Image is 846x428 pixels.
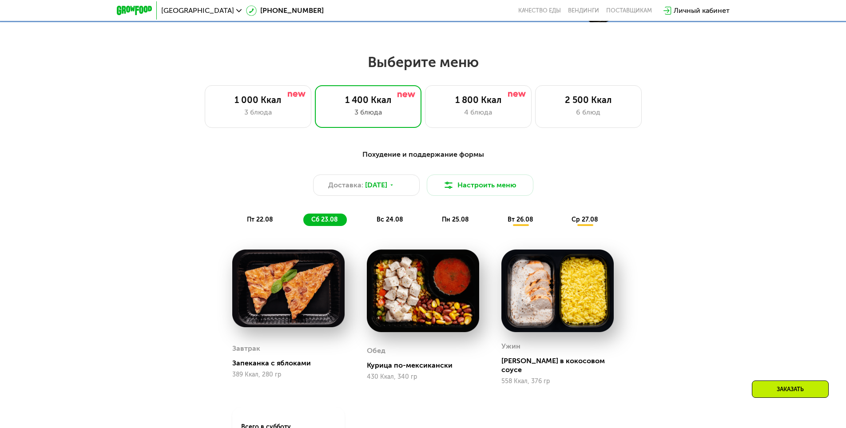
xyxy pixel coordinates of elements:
div: 1 400 Ккал [324,95,412,105]
button: Настроить меню [427,174,533,196]
div: поставщикам [606,7,652,14]
div: 2 500 Ккал [544,95,632,105]
div: Завтрак [232,342,260,355]
div: 389 Ккал, 280 гр [232,371,345,378]
div: Личный кабинет [674,5,730,16]
span: пн 25.08 [442,216,469,223]
span: пт 22.08 [247,216,273,223]
span: вс 24.08 [377,216,403,223]
div: [PERSON_NAME] в кокосовом соусе [501,357,621,374]
span: [GEOGRAPHIC_DATA] [161,7,234,14]
div: 3 блюда [214,107,302,118]
div: 430 Ккал, 340 гр [367,373,479,380]
div: Обед [367,344,385,357]
div: Заказать [752,380,829,398]
div: Курица по-мексикански [367,361,486,370]
div: Похудение и поддержание формы [160,149,686,160]
span: Доставка: [328,180,363,190]
div: 3 блюда [324,107,412,118]
h2: Выберите меню [28,53,818,71]
div: Ужин [501,340,520,353]
div: 1 800 Ккал [434,95,522,105]
div: 6 блюд [544,107,632,118]
span: [DATE] [365,180,387,190]
span: сб 23.08 [311,216,338,223]
div: 4 блюда [434,107,522,118]
span: вт 26.08 [508,216,533,223]
a: Качество еды [518,7,561,14]
a: Вендинги [568,7,599,14]
div: Запеканка с яблоками [232,359,352,368]
div: 1 000 Ккал [214,95,302,105]
span: ср 27.08 [572,216,598,223]
a: [PHONE_NUMBER] [246,5,324,16]
div: 558 Ккал, 376 гр [501,378,614,385]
